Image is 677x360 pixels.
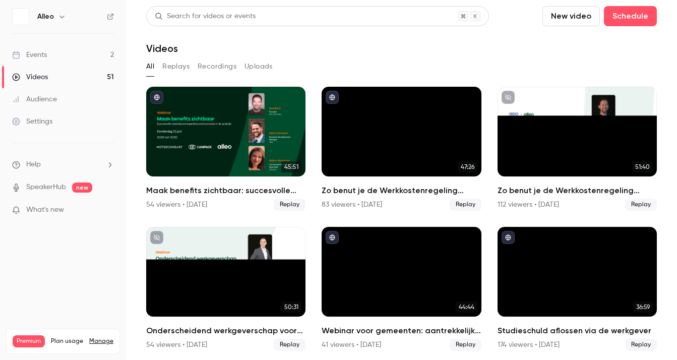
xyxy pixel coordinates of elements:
[625,199,657,211] span: Replay
[502,231,515,244] button: published
[146,200,207,210] div: 54 viewers • [DATE]
[326,231,339,244] button: published
[458,161,477,172] span: 47:26
[498,227,657,351] li: Studieschuld aflossen via de werkgever
[102,206,114,215] iframe: Noticeable Trigger
[322,227,481,351] a: 44:44Webinar voor gemeenten: aantrekkelijk werkgeverschap voor de nieuwe generatie41 viewers • [D...
[498,227,657,351] a: 36:59Studieschuld aflossen via de werkgever174 viewers • [DATE]Replay
[625,339,657,351] span: Replay
[37,12,54,22] h6: Alleo
[498,200,559,210] div: 112 viewers • [DATE]
[322,227,481,351] li: Webinar voor gemeenten: aantrekkelijk werkgeverschap voor de nieuwe generatie
[146,6,657,354] section: Videos
[322,340,381,350] div: 41 viewers • [DATE]
[12,50,47,60] div: Events
[450,199,481,211] span: Replay
[12,116,52,127] div: Settings
[12,94,57,104] div: Audience
[150,91,163,104] button: published
[244,58,273,75] button: Uploads
[72,183,92,193] span: new
[12,72,48,82] div: Videos
[146,42,178,54] h1: Videos
[26,182,66,193] a: SpeakerHub
[498,87,657,211] li: Zo benut je de Werkkostenregeling optimaal voor benefits
[326,91,339,104] button: published
[162,58,190,75] button: Replays
[89,337,113,345] a: Manage
[274,339,305,351] span: Replay
[322,200,382,210] div: 83 viewers • [DATE]
[322,87,481,211] a: 47:26Zo benut je de Werkkostenregeling optimaal voor benefits83 viewers • [DATE]Replay
[198,58,236,75] button: Recordings
[322,185,481,197] h2: Zo benut je de Werkkostenregeling optimaal voor benefits
[502,91,515,104] button: unpublished
[146,58,154,75] button: All
[155,11,256,22] div: Search for videos or events
[281,302,301,313] span: 50:31
[51,337,83,345] span: Plan usage
[146,325,305,337] h2: Onderscheidend werkgeverschap voor operationeel personeel
[632,161,653,172] span: 51:40
[633,302,653,313] span: 36:59
[604,6,657,26] button: Schedule
[26,159,41,170] span: Help
[498,185,657,197] h2: Zo benut je de Werkkostenregeling optimaal voor benefits
[498,325,657,337] h2: Studieschuld aflossen via de werkgever
[498,87,657,211] a: 51:40Zo benut je de Werkkostenregeling optimaal voor benefits112 viewers • [DATE]Replay
[146,87,305,211] li: Maak benefits zichtbaar: succesvolle arbeidsvoorwaarden communicatie in de praktijk
[146,87,305,211] a: 45:51Maak benefits zichtbaar: succesvolle arbeidsvoorwaarden communicatie in de praktijk54 viewer...
[12,159,114,170] li: help-dropdown-opener
[146,227,305,351] li: Onderscheidend werkgeverschap voor operationeel personeel
[146,340,207,350] div: 54 viewers • [DATE]
[322,87,481,211] li: Zo benut je de Werkkostenregeling optimaal voor benefits
[542,6,600,26] button: New video
[456,302,477,313] span: 44:44
[146,227,305,351] a: 50:31Onderscheidend werkgeverschap voor operationeel personeel54 viewers • [DATE]Replay
[498,340,560,350] div: 174 viewers • [DATE]
[322,325,481,337] h2: Webinar voor gemeenten: aantrekkelijk werkgeverschap voor de nieuwe generatie
[274,199,305,211] span: Replay
[13,335,45,347] span: Premium
[150,231,163,244] button: unpublished
[281,161,301,172] span: 45:51
[13,9,29,25] img: Alleo
[26,205,64,215] span: What's new
[146,185,305,197] h2: Maak benefits zichtbaar: succesvolle arbeidsvoorwaarden communicatie in de praktijk
[450,339,481,351] span: Replay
